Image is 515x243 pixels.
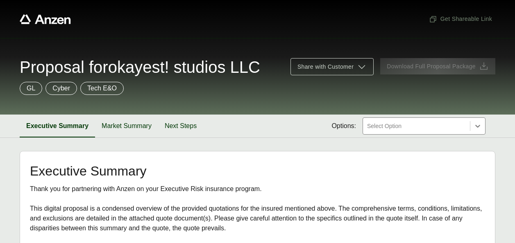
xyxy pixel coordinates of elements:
[331,121,356,131] span: Options:
[158,115,203,137] button: Next Steps
[87,83,117,93] p: Tech E&O
[30,184,485,233] div: Thank you for partnering with Anzen on your Executive Risk insurance program. This digital propos...
[20,14,71,24] a: Anzen website
[95,115,158,137] button: Market Summary
[20,59,260,75] span: Proposal for okayest! studios LLC
[387,62,476,71] span: Download Full Proposal Package
[27,83,35,93] p: GL
[290,58,374,75] button: Share with Customer
[30,164,485,178] h2: Executive Summary
[52,83,70,93] p: Cyber
[20,115,95,137] button: Executive Summary
[429,15,492,23] span: Get Shareable Link
[297,63,354,71] span: Share with Customer
[426,11,495,27] button: Get Shareable Link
